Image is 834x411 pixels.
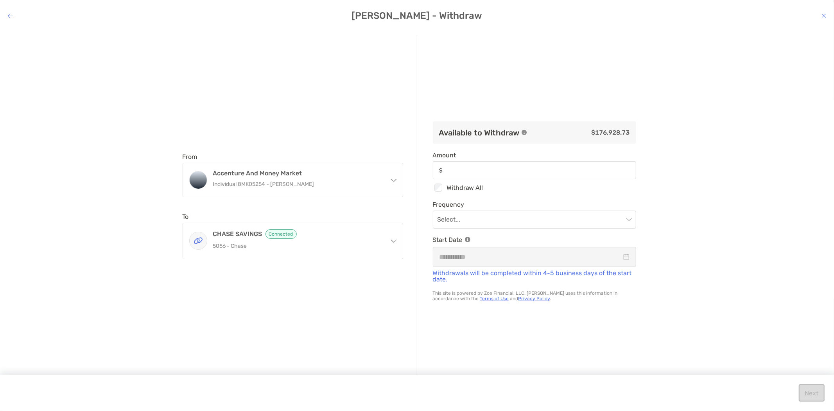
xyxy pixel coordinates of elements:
h4: Accenture and Money Market [213,169,382,177]
div: Withdraw All [433,182,636,193]
span: Frequency [433,201,636,208]
p: $176,928.73 [534,128,630,137]
img: CHASE SAVINGS [190,232,207,249]
p: Individual 8MK05254 - [PERSON_NAME] [213,179,382,189]
img: Information Icon [465,237,470,242]
label: To [183,213,189,220]
p: Start Date [433,235,636,245]
a: Privacy Policy [518,296,550,301]
h4: CHASE SAVINGS [213,229,382,239]
span: Amount [433,151,636,159]
p: This site is powered by Zoe Financial, LLC. [PERSON_NAME] uses this information in accordance wit... [433,290,636,301]
input: Amountinput icon [446,167,636,174]
p: 5056 - Chase [213,241,382,251]
img: input icon [439,168,443,173]
p: Withdrawals will be completed within 4-5 business days of the start date. [433,270,636,283]
h3: Available to Withdraw [439,128,520,137]
a: Terms of Use [480,296,509,301]
img: Accenture and Money Market [190,171,207,189]
label: From [183,153,197,160]
span: Connected [265,229,297,239]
